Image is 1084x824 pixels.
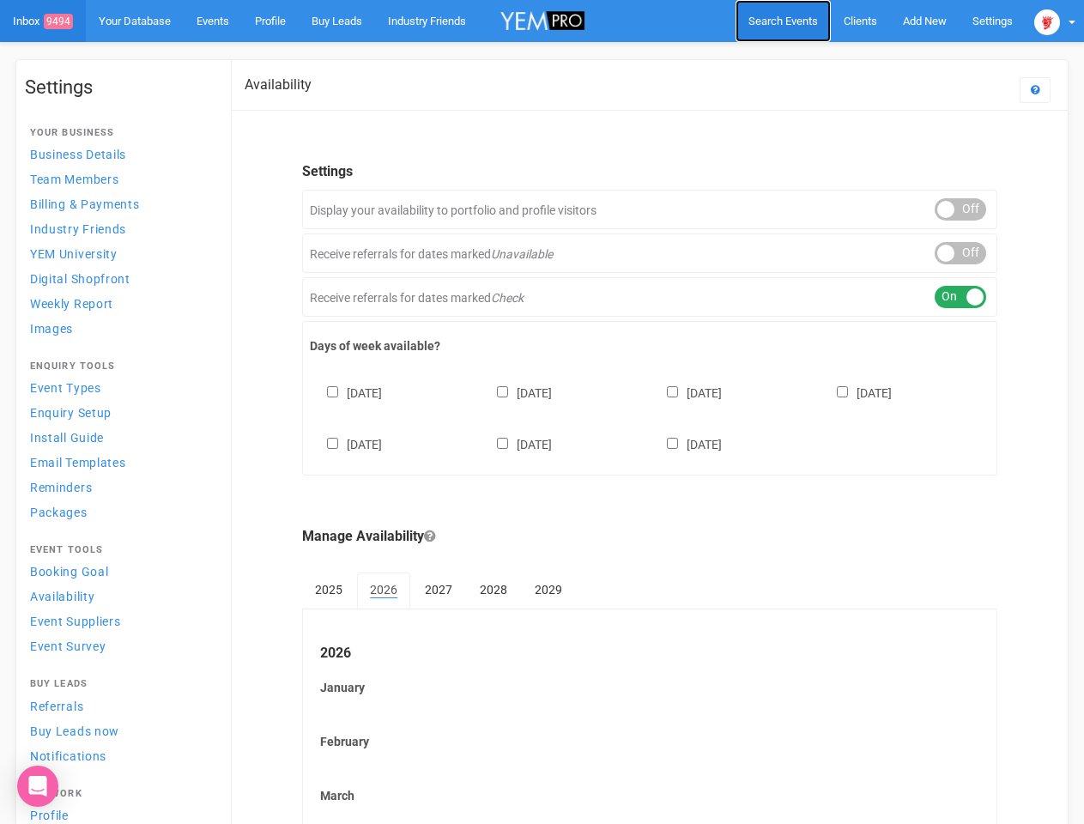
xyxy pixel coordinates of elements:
a: Install Guide [25,426,214,449]
h4: Network [30,789,209,799]
span: Booking Goal [30,565,108,579]
span: Team Members [30,173,118,186]
em: Unavailable [491,247,553,261]
label: Days of week available? [310,337,990,354]
span: Images [30,322,73,336]
span: Billing & Payments [30,197,140,211]
a: Industry Friends [25,217,214,240]
input: [DATE] [667,438,678,449]
img: open-uri20250107-2-1pbi2ie [1034,9,1060,35]
a: 2028 [467,573,520,607]
div: Receive referrals for dates marked [302,277,997,317]
a: 2025 [302,573,355,607]
a: 2027 [412,573,465,607]
span: Event Types [30,381,101,395]
span: Event Suppliers [30,615,121,628]
legend: Manage Availability [302,527,997,547]
label: [DATE] [650,434,722,453]
label: January [320,679,979,696]
h4: Event Tools [30,545,209,555]
a: Event Suppliers [25,609,214,633]
a: Business Details [25,142,214,166]
label: [DATE] [820,383,892,402]
span: Clients [844,15,877,27]
a: Event Types [25,376,214,399]
a: Referrals [25,694,214,718]
a: Event Survey [25,634,214,657]
legend: 2026 [320,644,979,663]
h1: Settings [25,77,214,98]
span: YEM University [30,247,118,261]
input: [DATE] [497,438,508,449]
a: Weekly Report [25,292,214,315]
a: Team Members [25,167,214,191]
label: [DATE] [480,434,552,453]
span: Event Survey [30,639,106,653]
h4: Enquiry Tools [30,361,209,372]
span: Enquiry Setup [30,406,112,420]
a: Email Templates [25,451,214,474]
span: Weekly Report [30,297,113,311]
legend: Settings [302,162,997,182]
input: [DATE] [837,386,848,397]
h4: Your Business [30,128,209,138]
a: YEM University [25,242,214,265]
span: Availability [30,590,94,603]
input: [DATE] [327,438,338,449]
span: Notifications [30,749,106,763]
a: Buy Leads now [25,719,214,742]
span: Digital Shopfront [30,272,130,286]
div: Display your availability to portfolio and profile visitors [302,190,997,229]
div: Receive referrals for dates marked [302,233,997,273]
a: Images [25,317,214,340]
span: Reminders [30,481,92,494]
a: 2029 [522,573,575,607]
a: Notifications [25,744,214,767]
a: Availability [25,585,214,608]
span: Install Guide [30,431,104,445]
a: Digital Shopfront [25,267,214,290]
h2: Availability [245,77,312,93]
label: March [320,787,979,804]
span: Business Details [30,148,126,161]
em: Check [491,291,524,305]
label: [DATE] [650,383,722,402]
a: Billing & Payments [25,192,214,215]
a: Packages [25,500,214,524]
span: Add New [903,15,947,27]
label: February [320,733,979,750]
div: Open Intercom Messenger [17,766,58,807]
label: [DATE] [310,383,382,402]
label: [DATE] [310,434,382,453]
h4: Buy Leads [30,679,209,689]
input: [DATE] [667,386,678,397]
span: Search Events [748,15,818,27]
a: Booking Goal [25,560,214,583]
input: [DATE] [497,386,508,397]
input: [DATE] [327,386,338,397]
span: Email Templates [30,456,126,470]
label: [DATE] [480,383,552,402]
span: Packages [30,506,88,519]
span: 9494 [44,14,73,29]
a: 2026 [357,573,410,609]
a: Enquiry Setup [25,401,214,424]
a: Reminders [25,476,214,499]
